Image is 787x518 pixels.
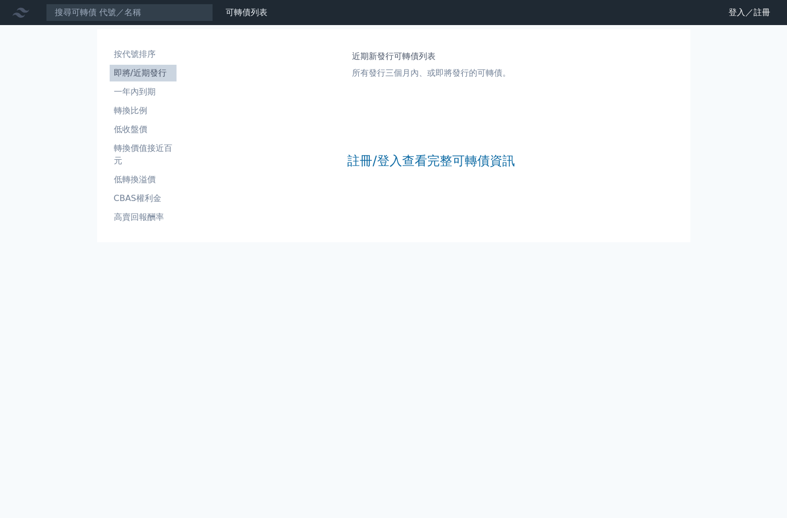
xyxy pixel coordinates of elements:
[110,102,177,119] a: 轉換比例
[110,142,177,167] li: 轉換價值接近百元
[347,152,514,169] a: 註冊/登入查看完整可轉債資訊
[110,121,177,138] a: 低收盤價
[110,46,177,63] a: 按代號排序
[110,190,177,207] a: CBAS權利金
[110,86,177,98] li: 一年內到期
[226,7,267,17] a: 可轉債列表
[110,65,177,81] a: 即將/近期發行
[720,4,779,21] a: 登入／註冊
[110,48,177,61] li: 按代號排序
[110,209,177,226] a: 高賣回報酬率
[110,171,177,188] a: 低轉換溢價
[110,192,177,205] li: CBAS權利金
[110,173,177,186] li: 低轉換溢價
[46,4,213,21] input: 搜尋可轉債 代號／名稱
[352,50,511,63] h1: 近期新發行可轉債列表
[110,123,177,136] li: 低收盤價
[110,67,177,79] li: 即將/近期發行
[110,84,177,100] a: 一年內到期
[110,211,177,223] li: 高賣回報酬率
[352,67,511,79] p: 所有發行三個月內、或即將發行的可轉債。
[110,140,177,169] a: 轉換價值接近百元
[110,104,177,117] li: 轉換比例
